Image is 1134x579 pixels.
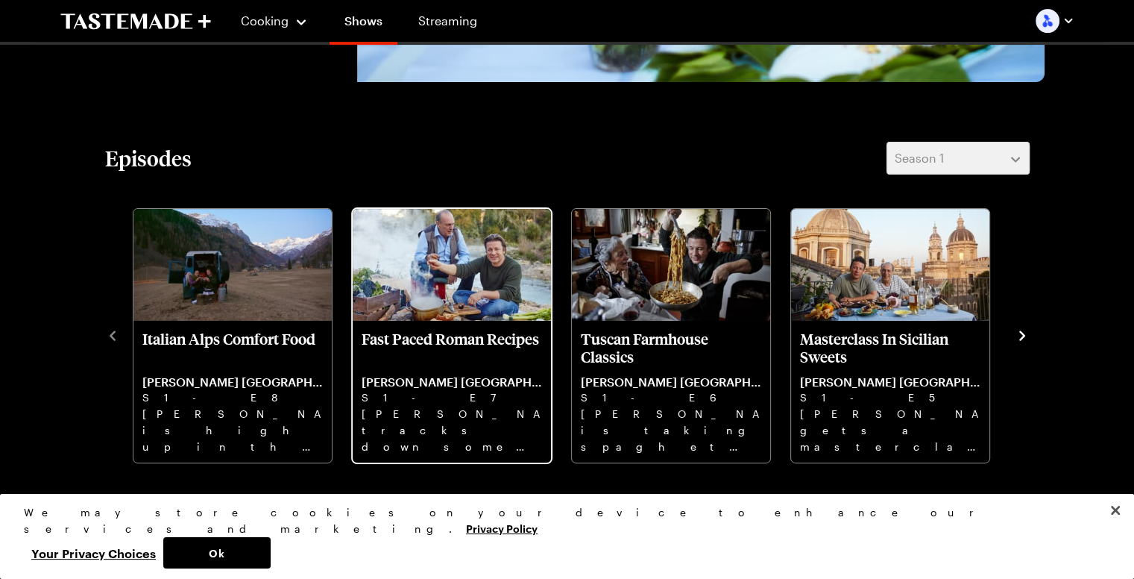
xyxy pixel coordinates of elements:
[581,330,761,454] a: Tuscan Farmhouse Classics
[1015,325,1030,343] button: navigate to next item
[791,209,989,463] div: Masterclass In Sicilian Sweets
[105,145,192,172] h2: Episodes
[895,149,944,167] span: Season 1
[105,325,120,343] button: navigate to previous item
[353,209,551,463] div: Fast Paced Roman Recipes
[351,204,570,464] div: 2 / 8
[24,504,1097,569] div: Privacy
[142,406,323,454] p: [PERSON_NAME] is high up in the Italian Alps cooking some great comfort food.
[132,204,351,464] div: 1 / 8
[24,537,163,569] button: Your Privacy Choices
[241,13,289,28] span: Cooking
[570,204,790,464] div: 3 / 8
[800,406,980,454] p: [PERSON_NAME] gets a masterclass in Sicilian sweets and cooking up an epic tuna, prawn and pistac...
[142,375,323,389] p: [PERSON_NAME] [GEOGRAPHIC_DATA]
[572,209,770,321] img: Tuscan Farmhouse Classics
[581,375,761,389] p: [PERSON_NAME] [GEOGRAPHIC_DATA]
[1099,494,1132,527] button: Close
[886,142,1030,175] button: Season 1
[362,389,542,406] p: S1 - E7
[362,330,542,454] a: Fast Paced Roman Recipes
[572,209,770,463] div: Tuscan Farmhouse Classics
[241,3,309,39] button: Cooking
[330,3,397,45] a: Shows
[163,537,271,569] button: Ok
[800,375,980,389] p: [PERSON_NAME] [GEOGRAPHIC_DATA]
[800,330,980,454] a: Masterclass In Sicilian Sweets
[790,204,1009,464] div: 4 / 8
[791,209,989,321] img: Masterclass In Sicilian Sweets
[142,389,323,406] p: S1 - E8
[581,389,761,406] p: S1 - E6
[60,13,211,30] a: To Tastemade Home Page
[362,375,542,389] p: [PERSON_NAME] [GEOGRAPHIC_DATA]
[133,209,332,463] div: Italian Alps Comfort Food
[133,209,332,321] img: Italian Alps Comfort Food
[581,406,761,454] p: [PERSON_NAME] is taking spaghetti bolognese to the next level and re-creating a mind-blowing [DEM...
[466,521,538,535] a: More information about your privacy, opens in a new tab
[1036,9,1059,33] img: Profile picture
[1036,9,1074,33] button: Profile picture
[362,330,542,366] p: Fast Paced Roman Recipes
[800,389,980,406] p: S1 - E5
[142,330,323,366] p: Italian Alps Comfort Food
[142,330,323,454] a: Italian Alps Comfort Food
[24,504,1097,537] div: We may store cookies on your device to enhance our services and marketing.
[353,209,551,321] img: Fast Paced Roman Recipes
[581,330,761,366] p: Tuscan Farmhouse Classics
[800,330,980,366] p: Masterclass In Sicilian Sweets
[362,406,542,454] p: [PERSON_NAME] tracks down some fast, fresh and easy recipes, featuring [PERSON_NAME] and [PERSON_...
